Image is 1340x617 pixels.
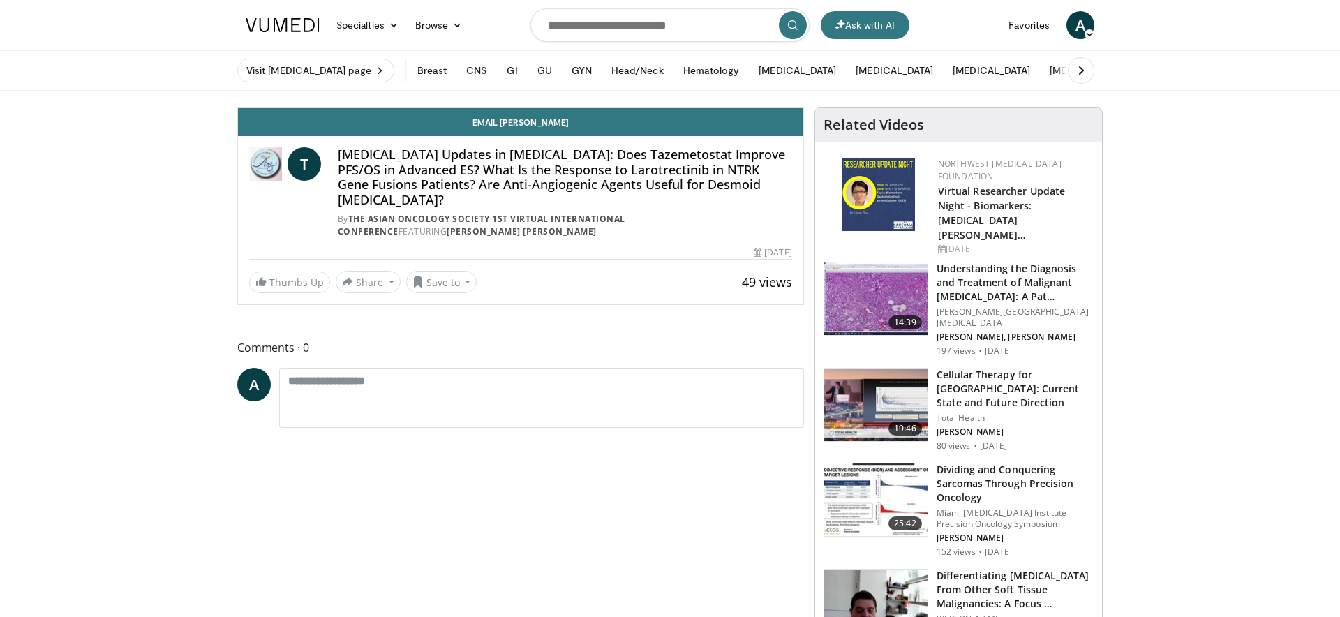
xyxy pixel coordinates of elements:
p: 197 views [937,345,976,357]
button: [MEDICAL_DATA] [1041,57,1136,84]
button: Hematology [675,57,748,84]
div: · [978,345,982,357]
p: Total Health [937,412,1094,424]
h3: Cellular Therapy for [GEOGRAPHIC_DATA]: Current State and Future Direction [937,368,1094,410]
a: 19:46 Cellular Therapy for [GEOGRAPHIC_DATA]: Current State and Future Direction Total Health [PE... [824,368,1094,452]
a: Email [PERSON_NAME] [238,108,803,136]
span: Comments 0 [237,339,804,357]
button: [MEDICAL_DATA] [847,57,941,84]
button: Breast [409,57,455,84]
div: [DATE] [754,246,791,259]
h4: [MEDICAL_DATA] Updates in [MEDICAL_DATA]: Does Tazemetostat Improve PFS/OS in Advanced ES? What I... [338,147,792,207]
a: A [1066,11,1094,39]
img: a6200dbe-dadf-4c3e-9c06-d4385956049b.png.150x105_q85_autocrop_double_scale_upscale_version-0.2.png [842,158,915,231]
div: · [974,440,977,452]
button: CNS [458,57,496,84]
h4: Related Videos [824,117,924,133]
a: A [237,368,271,401]
img: b4aada09-ba7c-4af3-9af2-d36e5c3b509e.150x105_q85_crop-smart_upscale.jpg [824,369,928,441]
img: b251faac-dfce-4c10-b90e-23ff6038ded6.150x105_q85_crop-smart_upscale.jpg [824,463,928,536]
p: Miami [MEDICAL_DATA] Institute Precision Oncology Symposium [937,507,1094,530]
p: 80 views [937,440,971,452]
span: 14:39 [888,315,922,329]
img: VuMedi Logo [246,18,320,32]
button: GU [529,57,560,84]
img: The Asian Oncology Society 1st Virtual International Conference [249,147,282,181]
a: Virtual Researcher Update Night - Biomarkers: [MEDICAL_DATA] [PERSON_NAME]… [938,184,1066,241]
a: [PERSON_NAME] [PERSON_NAME] [447,225,597,237]
a: Specialties [328,11,407,39]
p: [DATE] [985,345,1013,357]
a: Thumbs Up [249,272,330,293]
p: [PERSON_NAME] [937,533,1094,544]
button: [MEDICAL_DATA] [750,57,844,84]
button: Head/Neck [603,57,672,84]
input: Search topics, interventions [530,8,810,42]
p: [DATE] [980,440,1008,452]
button: Save to [406,271,477,293]
h3: Dividing and Conquering Sarcomas Through Precision Oncology [937,463,1094,505]
a: Visit [MEDICAL_DATA] page [237,59,394,82]
h3: Understanding the Diagnosis and Treatment of Malignant [MEDICAL_DATA]: A Pat… [937,262,1094,304]
div: [DATE] [938,243,1091,255]
p: 152 views [937,547,976,558]
p: [DATE] [985,547,1013,558]
span: 25:42 [888,516,922,530]
button: Ask with AI [821,11,909,39]
a: 25:42 Dividing and Conquering Sarcomas Through Precision Oncology Miami [MEDICAL_DATA] Institute ... [824,463,1094,558]
button: GYN [563,57,600,84]
a: Northwest [MEDICAL_DATA] Foundation [938,158,1062,182]
span: 49 views [742,274,792,290]
a: The Asian Oncology Society 1st Virtual International Conference [338,213,625,237]
a: T [288,147,321,181]
span: 19:46 [888,422,922,436]
p: [PERSON_NAME], [PERSON_NAME] [937,332,1094,343]
p: [PERSON_NAME][GEOGRAPHIC_DATA][MEDICAL_DATA] [937,306,1094,329]
h3: Differentiating [MEDICAL_DATA] From Other Soft Tissue Malignancies: A Focus … [937,569,1094,611]
p: [PERSON_NAME] [937,426,1094,438]
button: Share [336,271,401,293]
img: aca7ee58-01d0-419f-9bc9-871cb9aa4638.150x105_q85_crop-smart_upscale.jpg [824,262,928,335]
a: 14:39 Understanding the Diagnosis and Treatment of Malignant [MEDICAL_DATA]: A Pat… [PERSON_NAME]... [824,262,1094,357]
div: · [978,547,982,558]
div: By FEATURING [338,213,792,238]
button: [MEDICAL_DATA] [944,57,1038,84]
a: Favorites [1000,11,1058,39]
button: GI [498,57,526,84]
a: Browse [407,11,471,39]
